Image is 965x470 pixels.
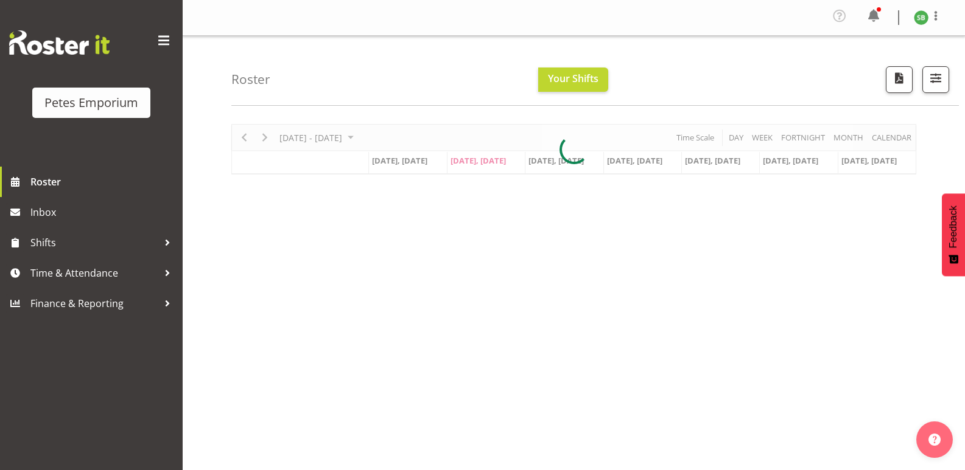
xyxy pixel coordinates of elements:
button: Feedback - Show survey [942,193,965,276]
span: Feedback [948,206,959,248]
span: Inbox [30,203,177,221]
button: Your Shifts [538,67,608,92]
button: Filter Shifts [922,66,949,93]
button: Download a PDF of the roster according to the set date range. [886,66,913,93]
div: Petes Emporium [44,94,138,112]
span: Roster [30,173,177,191]
span: Finance & Reporting [30,294,158,313]
img: Rosterit website logo [9,30,110,55]
span: Time & Attendance [30,264,158,282]
span: Shifts [30,233,158,252]
img: help-xxl-2.png [928,434,941,446]
h4: Roster [231,72,270,86]
img: stephanie-burden9828.jpg [914,10,928,25]
span: Your Shifts [548,72,598,85]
